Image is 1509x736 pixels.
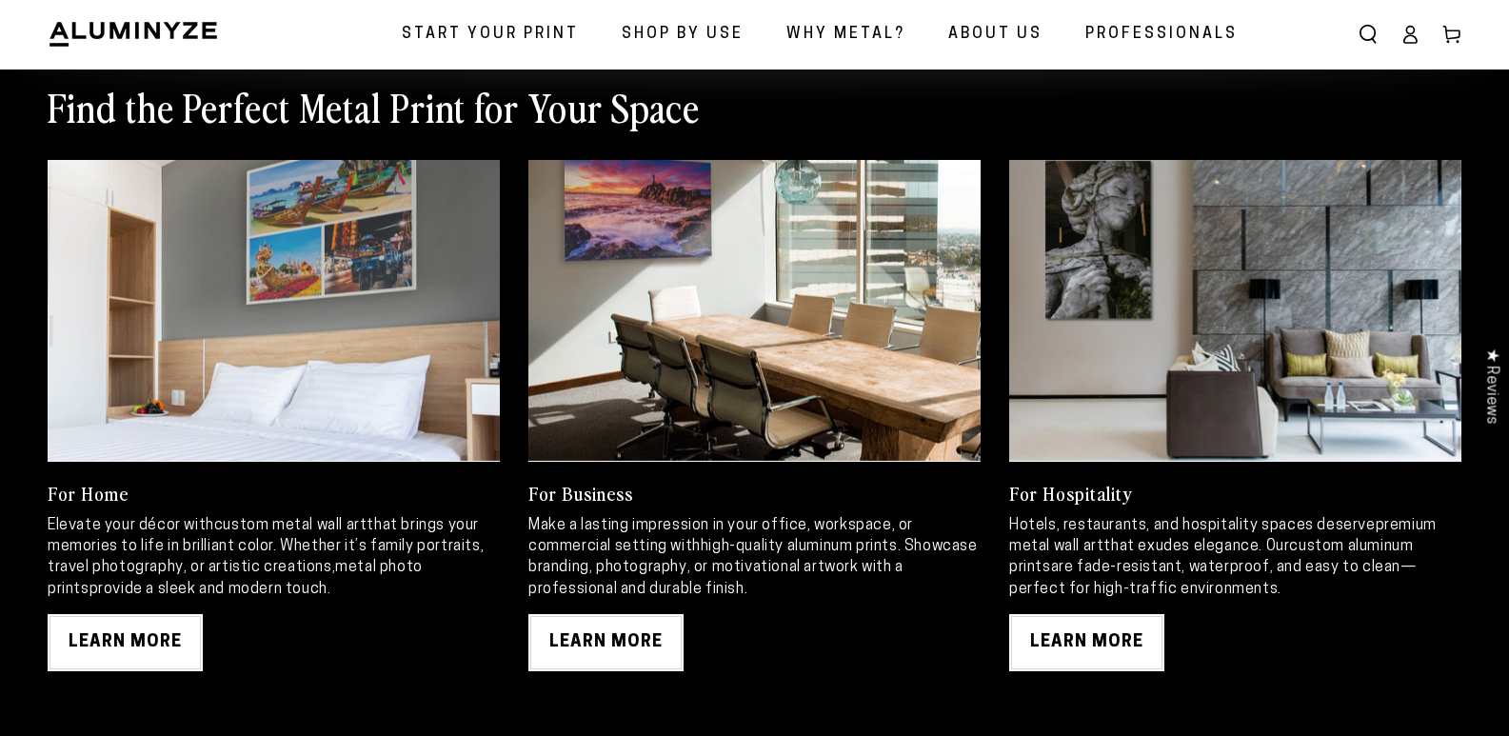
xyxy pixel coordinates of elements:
[48,481,500,506] h3: For Home
[607,10,758,60] a: Shop By Use
[48,515,500,601] p: Elevate your décor with that brings your memories to life in brilliant color. Whether it’s family...
[214,518,367,533] strong: custom metal wall art
[48,20,219,49] img: Aluminyze
[402,21,579,49] span: Start Your Print
[701,539,898,554] strong: high-quality aluminum prints
[1009,481,1461,506] h3: For Hospitality
[1009,614,1164,671] a: LEARN MORE
[1085,21,1238,49] span: Professionals
[48,560,423,596] strong: metal photo prints
[528,481,981,506] h3: For Business
[1473,333,1509,439] div: Click to open Judge.me floating reviews tab
[622,21,744,49] span: Shop By Use
[1009,515,1461,601] p: Hotels, restaurants, and hospitality spaces deserve that exudes elegance. Our are fade-resistant,...
[48,614,203,671] a: LEARN MORE
[948,21,1042,49] span: About Us
[934,10,1057,60] a: About Us
[528,614,684,671] a: LEARN MORE
[387,10,593,60] a: Start Your Print
[48,82,700,131] h2: Find the Perfect Metal Print for Your Space
[786,21,905,49] span: Why Metal?
[1347,13,1389,55] summary: Search our site
[1071,10,1252,60] a: Professionals
[528,515,981,601] p: Make a lasting impression in your office, workspace, or commercial setting with . Showcase brandi...
[772,10,920,60] a: Why Metal?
